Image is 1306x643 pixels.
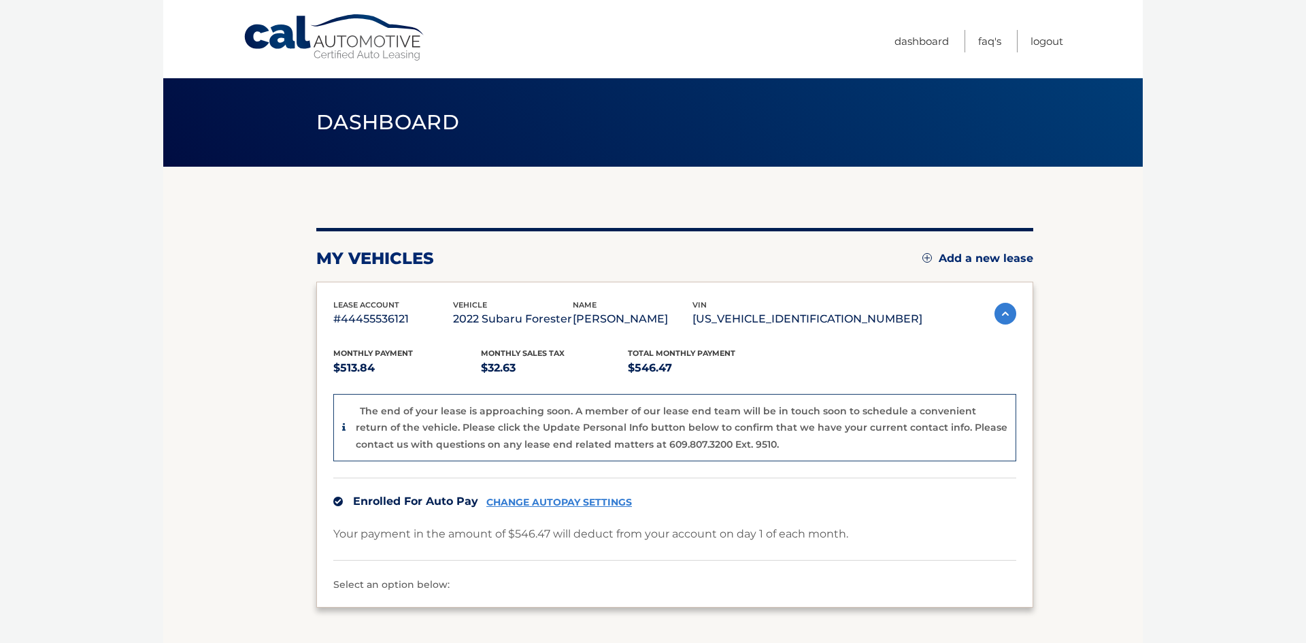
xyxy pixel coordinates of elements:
img: add.svg [922,253,932,263]
p: $32.63 [481,359,629,378]
h2: my vehicles [316,248,434,269]
p: $546.47 [628,359,775,378]
p: Select an option below: [333,577,1016,593]
span: name [573,300,597,310]
a: Logout [1031,30,1063,52]
span: Monthly Payment [333,348,413,358]
a: Add a new lease [922,252,1033,265]
a: Cal Automotive [243,14,426,62]
span: Dashboard [316,110,459,135]
span: Total Monthly Payment [628,348,735,358]
span: vin [692,300,707,310]
p: 2022 Subaru Forester [453,310,573,329]
p: The end of your lease is approaching soon. A member of our lease end team will be in touch soon t... [356,405,1007,450]
a: CHANGE AUTOPAY SETTINGS [486,497,632,508]
p: $513.84 [333,359,481,378]
span: lease account [333,300,399,310]
p: [PERSON_NAME] [573,310,692,329]
a: FAQ's [978,30,1001,52]
p: Your payment in the amount of $546.47 will deduct from your account on day 1 of each month. [333,525,848,544]
a: Dashboard [894,30,949,52]
span: vehicle [453,300,487,310]
img: check.svg [333,497,343,506]
img: accordion-active.svg [994,303,1016,325]
p: [US_VEHICLE_IDENTIFICATION_NUMBER] [692,310,922,329]
p: #44455536121 [333,310,453,329]
span: Monthly sales Tax [481,348,565,358]
span: Enrolled For Auto Pay [353,495,478,508]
